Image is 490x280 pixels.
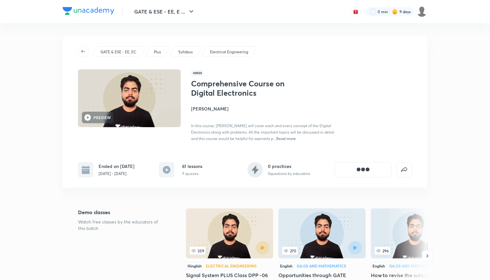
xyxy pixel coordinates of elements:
[130,5,199,18] button: GATE & ESE - EE, E ...
[63,7,114,16] a: Company Logo
[206,264,257,268] div: Electrical Engineering
[371,262,387,269] div: English
[177,49,194,55] a: Syllabus
[191,69,204,76] span: Hindi
[353,9,359,14] img: avatar
[416,6,427,17] img: Rahul KD
[78,208,165,216] h5: Demo classes
[278,271,366,279] h5: Opportunities through GATE
[99,171,135,177] p: [DATE] - [DATE]
[153,49,162,55] a: Plus
[93,115,111,120] h6: PREVIEW
[209,49,249,55] a: Electrical Engineering
[335,162,391,178] button: [object Object]
[375,247,390,255] span: 296
[182,171,202,177] p: 9 quizzes
[63,7,114,15] img: Company Logo
[278,262,294,269] div: English
[178,49,193,55] p: Syllabus
[351,6,361,17] button: avatar
[154,49,161,55] p: Plus
[297,264,346,268] div: GA,GS and Mathematics
[210,49,248,55] p: Electrical Engineering
[397,162,412,178] button: false
[276,136,296,141] span: Read more
[282,247,298,255] span: 270
[191,79,296,98] h1: Comprehensive Course on Digital Electronics
[101,49,136,55] p: GATE & ESE - EE, EC
[268,163,311,170] h6: 0 practices
[78,219,165,232] p: Watch free classes by the educators of this batch
[77,69,182,128] img: Thumbnail
[268,171,311,177] p: 0 questions by educators
[191,123,334,141] span: In this course, [PERSON_NAME] will cover each and every concept of the Digital Electronics along ...
[182,163,202,170] h6: 61 lessons
[100,49,138,55] a: GATE & ESE - EE, EC
[99,163,135,170] h6: Ended on [DATE]
[190,247,206,255] span: 359
[186,262,203,269] div: Hinglish
[392,8,398,15] img: streak
[191,105,335,112] h4: [PERSON_NAME]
